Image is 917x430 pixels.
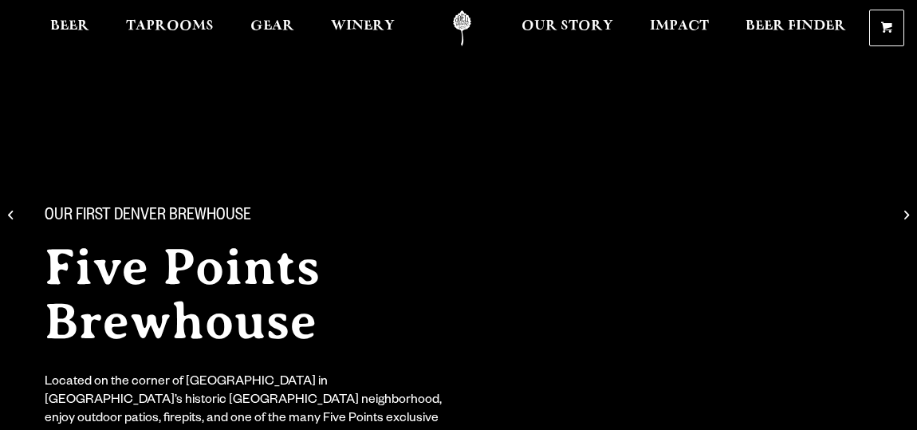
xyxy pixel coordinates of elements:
[432,10,492,46] a: Odell Home
[521,20,613,33] span: Our Story
[640,10,719,46] a: Impact
[240,10,305,46] a: Gear
[331,20,395,33] span: Winery
[735,10,856,46] a: Beer Finder
[40,10,100,46] a: Beer
[50,20,89,33] span: Beer
[45,240,542,349] h2: Five Points Brewhouse
[321,10,405,46] a: Winery
[650,20,709,33] span: Impact
[746,20,846,33] span: Beer Finder
[45,207,251,227] span: Our First Denver Brewhouse
[250,20,294,33] span: Gear
[511,10,624,46] a: Our Story
[116,10,224,46] a: Taprooms
[126,20,214,33] span: Taprooms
